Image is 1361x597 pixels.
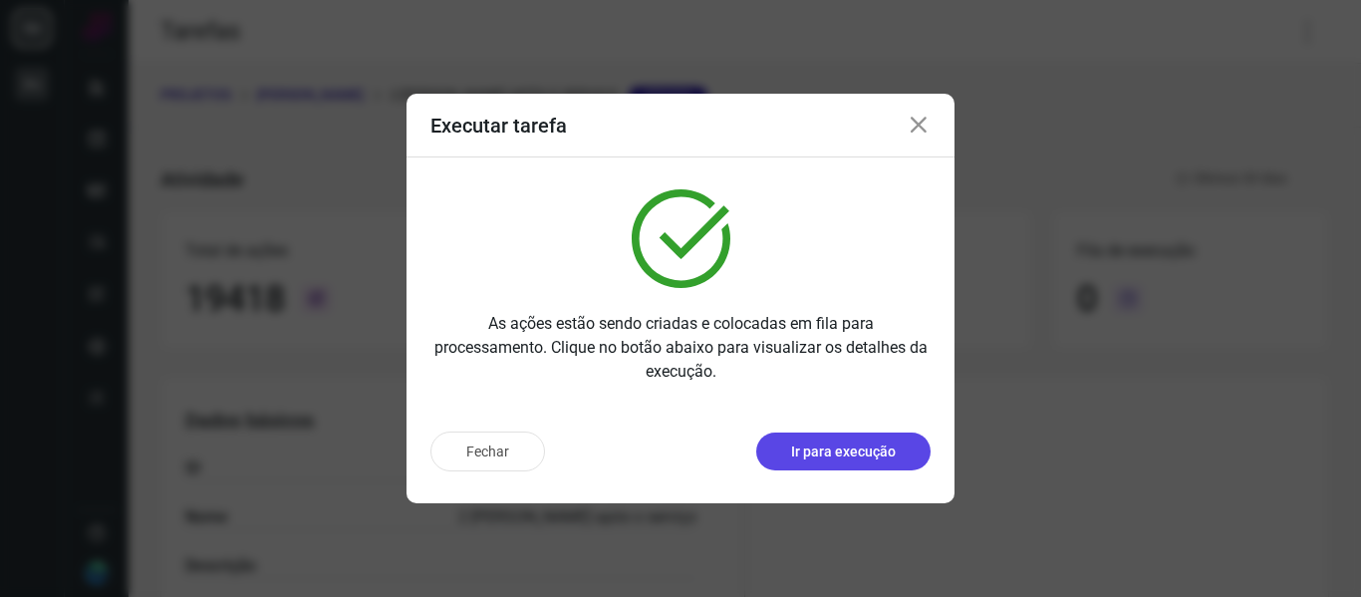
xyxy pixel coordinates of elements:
img: verified.svg [632,189,730,288]
button: Ir para execução [756,433,931,470]
h3: Executar tarefa [430,114,567,138]
button: Fechar [430,432,545,471]
p: Ir para execução [791,442,896,462]
p: As ações estão sendo criadas e colocadas em fila para processamento. Clique no botão abaixo para ... [430,312,931,384]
